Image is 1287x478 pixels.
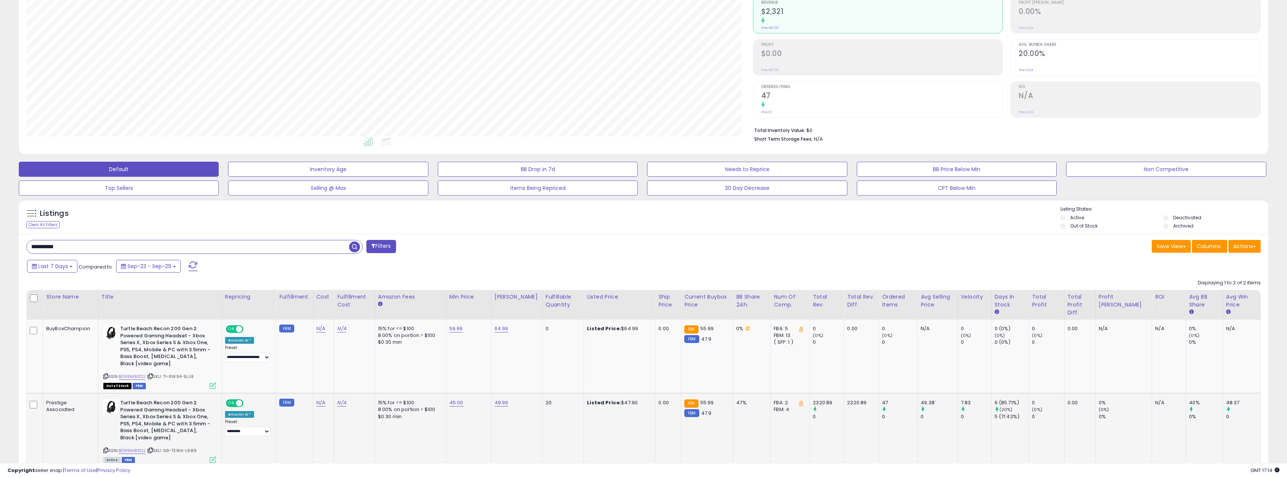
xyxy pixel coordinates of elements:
[378,339,440,346] div: $0.30 min
[103,325,118,340] img: 31eGrqeDk8L._SL40_.jpg
[882,399,917,406] div: 47
[1019,85,1260,89] span: ROI
[1032,332,1042,338] small: (0%)
[1032,399,1064,406] div: 0
[847,399,873,406] div: 2320.89
[1032,407,1042,413] small: (0%)
[921,399,957,406] div: 49.38
[378,332,440,339] div: 8.00% on portion > $100
[119,373,146,380] a: B099M8312J
[587,399,649,406] div: $47.90
[1228,240,1261,253] button: Actions
[103,399,118,414] img: 31eGrqeDk8L._SL40_.jpg
[316,293,331,301] div: Cost
[761,7,1003,17] h2: $2,321
[961,399,991,406] div: 7.83
[438,162,638,177] button: BB Drop in 7d
[1226,413,1260,420] div: 0
[774,339,804,346] div: ( SFP: 1 )
[1032,413,1064,420] div: 0
[225,419,271,436] div: Preset:
[116,260,181,273] button: Sep-23 - Sep-29
[1099,293,1149,309] div: Profit [PERSON_NAME]
[882,339,917,346] div: 0
[378,406,440,413] div: 8.00% on portion > $100
[378,399,440,406] div: 15% for <= $100
[1189,293,1220,309] div: Avg BB Share
[736,399,765,406] div: 47%
[754,125,1255,134] li: $0
[79,263,113,270] span: Compared to:
[337,399,346,407] a: N/A
[97,467,130,474] a: Privacy Policy
[857,181,1057,196] button: CPT Below Min
[761,110,772,114] small: Prev: 0
[147,448,197,454] span: | SKU: G9-7EWA-L989
[754,136,813,142] b: Short Term Storage Fees:
[961,293,988,301] div: Velocity
[546,399,578,406] div: 20
[1019,43,1260,47] span: Avg. Buybox Share
[495,399,508,407] a: 49.99
[1019,7,1260,17] h2: 0.00%
[1189,413,1223,420] div: 0%
[242,400,254,407] span: OFF
[1019,49,1260,59] h2: 20.00%
[1226,293,1257,309] div: Avg Win Price
[761,26,779,30] small: Prev: $0.00
[961,325,991,332] div: 0
[378,293,443,301] div: Amazon Fees
[813,399,844,406] div: 2320.89
[1197,243,1220,250] span: Columns
[587,325,621,332] b: Listed Price:
[27,260,77,273] button: Last 7 Days
[19,162,219,177] button: Default
[1019,110,1033,114] small: Prev: N/A
[684,335,699,343] small: FBM
[1251,467,1279,474] span: 2025-10-8 17:14 GMT
[8,467,130,474] div: seller snap | |
[813,332,823,338] small: (0%)
[882,325,917,332] div: 0
[495,325,508,332] a: 64.99
[995,309,999,316] small: Days In Stock.
[684,409,699,417] small: FBM
[378,325,440,332] div: 15% for <= $100
[857,162,1057,177] button: BB Price Below Min
[1060,206,1268,213] p: Listing States:
[1189,325,1223,332] div: 0%
[1019,1,1260,5] span: Profit [PERSON_NAME]
[103,383,132,389] span: All listings that are currently out of stock and unavailable for purchase on Amazon
[225,293,273,301] div: Repricing
[701,335,712,343] span: 47.9
[225,345,271,362] div: Preset:
[38,263,68,270] span: Last 7 Days
[700,399,714,406] span: 55.99
[1032,339,1064,346] div: 0
[1019,91,1260,102] h2: N/A
[449,293,488,301] div: Min Price
[700,325,714,332] span: 55.99
[1000,407,1013,413] small: (20%)
[774,399,804,406] div: FBA: 2
[1068,293,1092,317] div: Total Profit Diff.
[366,240,396,253] button: Filters
[40,208,69,219] h5: Listings
[961,413,991,420] div: 0
[1032,325,1064,332] div: 0
[813,413,844,420] div: 0
[228,162,428,177] button: Inventory Age
[587,293,652,301] div: Listed Price
[438,181,638,196] button: Items Being Repriced
[774,325,804,332] div: FBA: 5
[337,325,346,332] a: N/A
[995,325,1029,332] div: 0 (0%)
[684,399,698,408] small: FBA
[1189,309,1193,316] small: Avg BB Share.
[921,325,952,332] div: N/A
[995,332,1005,338] small: (0%)
[101,293,219,301] div: Title
[774,406,804,413] div: FBM: 4
[658,293,678,309] div: Ship Price
[279,325,294,332] small: FBM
